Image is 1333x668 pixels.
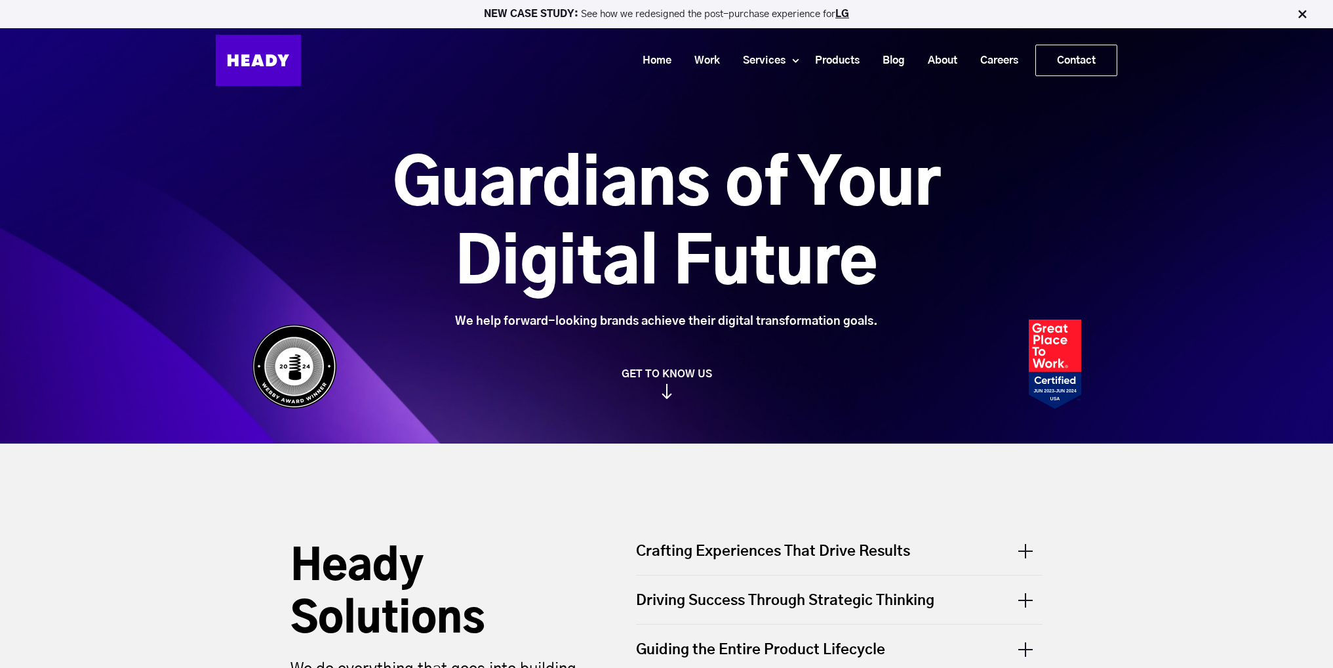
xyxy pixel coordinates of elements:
img: Heady_WebbyAward_Winner-4 [252,324,337,409]
a: Products [799,49,866,73]
img: Heady_Logo_Web-01 (1) [216,35,301,86]
div: Navigation Menu [314,45,1117,76]
div: Driving Success Through Strategic Thinking [636,575,1043,624]
a: Home [626,49,678,73]
div: We help forward-looking brands achieve their digital transformation goals. [319,314,1014,329]
a: Services [726,49,792,73]
a: LG [835,9,849,19]
div: Crafting Experiences That Drive Results [636,541,1043,575]
img: Close Bar [1296,8,1309,21]
a: About [911,49,964,73]
a: Work [678,49,726,73]
p: See how we redesigned the post-purchase experience for [6,9,1327,19]
a: Contact [1036,45,1117,75]
h2: Heady Solutions [290,541,586,646]
a: GET TO KNOW US [245,367,1088,399]
a: Blog [866,49,911,73]
a: Careers [964,49,1025,73]
img: Heady_2023_Certification_Badge [1029,320,1081,409]
strong: NEW CASE STUDY: [484,9,581,19]
h1: Guardians of Your Digital Future [319,146,1014,304]
img: arrow_down [662,384,672,399]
